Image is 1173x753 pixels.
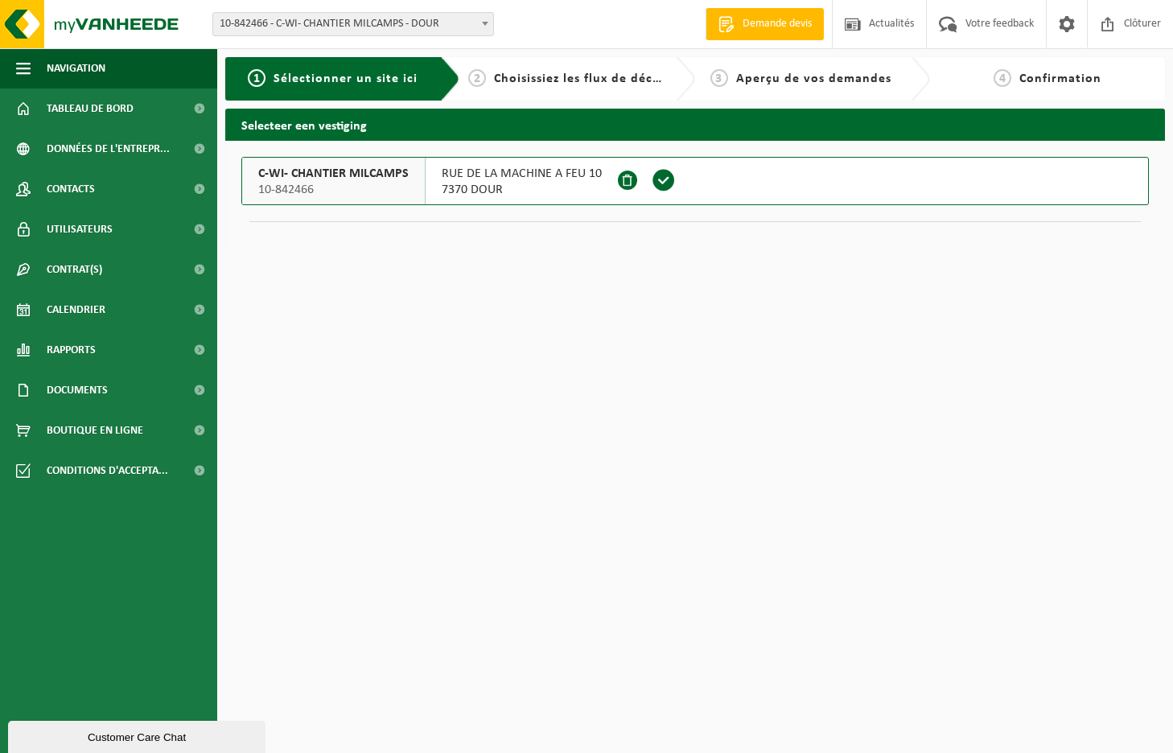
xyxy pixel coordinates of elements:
span: 1 [248,69,265,87]
span: 7370 DOUR [442,182,602,198]
span: Aperçu de vos demandes [736,72,891,85]
span: Rapports [47,330,96,370]
h2: Selecteer een vestiging [225,109,1165,140]
span: Sélectionner un site ici [274,72,418,85]
span: Navigation [47,48,105,88]
span: 10-842466 [258,182,409,198]
button: C-WI- CHANTIER MILCAMPS 10-842466 RUE DE LA MACHINE A FEU 107370 DOUR [241,157,1149,205]
span: 4 [994,69,1011,87]
iframe: chat widget [8,718,269,753]
span: Calendrier [47,290,105,330]
span: Demande devis [739,16,816,32]
span: Conditions d'accepta... [47,451,168,491]
span: Confirmation [1019,72,1101,85]
span: 10-842466 - C-WI- CHANTIER MILCAMPS - DOUR [212,12,494,36]
span: 3 [710,69,728,87]
span: Contrat(s) [47,249,102,290]
span: 2 [468,69,486,87]
span: Données de l'entrepr... [47,129,170,169]
span: Boutique en ligne [47,410,143,451]
span: Documents [47,370,108,410]
span: Utilisateurs [47,209,113,249]
a: Demande devis [706,8,824,40]
span: C-WI- CHANTIER MILCAMPS [258,166,409,182]
span: Choisissiez les flux de déchets et récipients [494,72,762,85]
span: Tableau de bord [47,88,134,129]
span: 10-842466 - C-WI- CHANTIER MILCAMPS - DOUR [213,13,493,35]
span: RUE DE LA MACHINE A FEU 10 [442,166,602,182]
span: Contacts [47,169,95,209]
